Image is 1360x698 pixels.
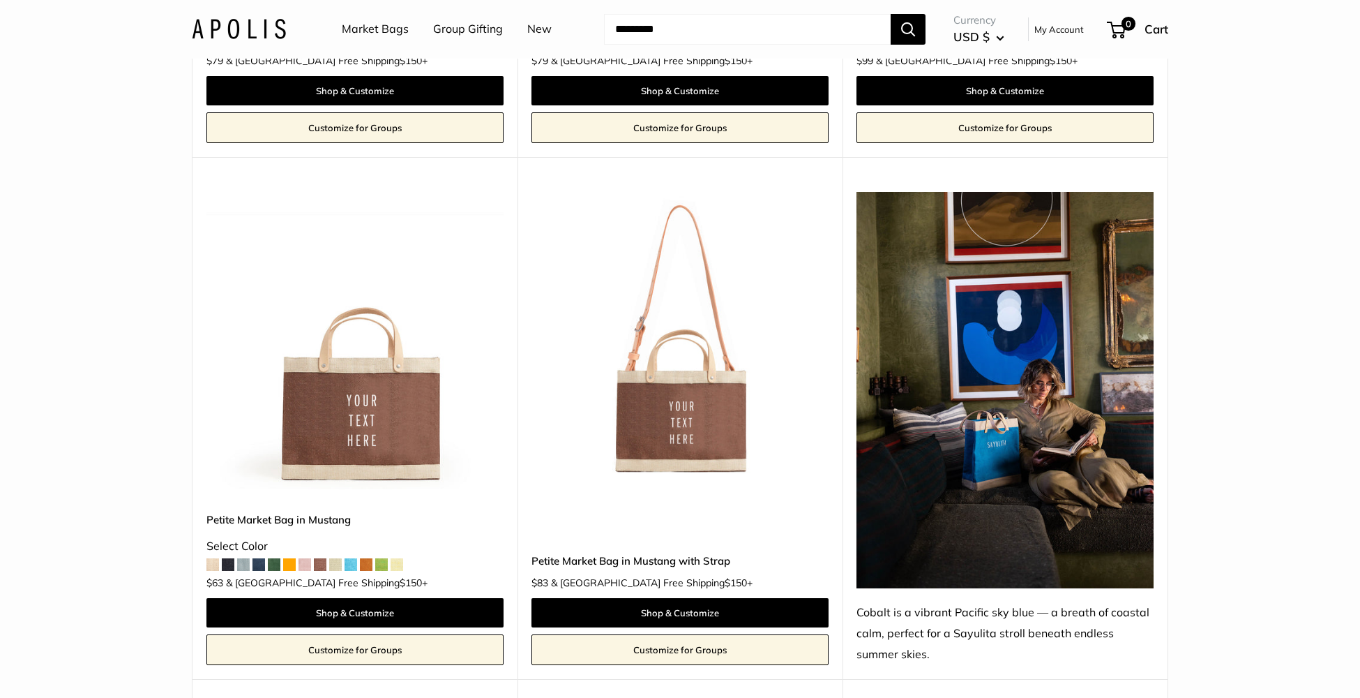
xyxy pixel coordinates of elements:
[531,192,829,489] img: Petite Market Bag in Mustang with Strap
[953,10,1004,30] span: Currency
[531,192,829,489] a: Petite Market Bag in Mustang with StrapPetite Market Bag in Mustang with Strap
[206,634,504,665] a: Customize for Groups
[531,112,829,143] a: Customize for Groups
[206,598,504,628] a: Shop & Customize
[1034,21,1084,38] a: My Account
[192,19,286,39] img: Apolis
[604,14,891,45] input: Search...
[531,54,548,67] span: $79
[206,112,504,143] a: Customize for Groups
[206,54,223,67] span: $79
[206,192,504,489] a: Petite Market Bag in MustangPetite Market Bag in Mustang
[400,577,422,589] span: $150
[206,536,504,557] div: Select Color
[856,76,1154,105] a: Shop & Customize
[856,112,1154,143] a: Customize for Groups
[891,14,925,45] button: Search
[531,577,548,589] span: $83
[725,577,747,589] span: $150
[953,26,1004,48] button: USD $
[725,54,747,67] span: $150
[527,19,552,40] a: New
[226,578,428,588] span: & [GEOGRAPHIC_DATA] Free Shipping +
[531,553,829,569] a: Petite Market Bag in Mustang with Strap
[206,577,223,589] span: $63
[876,56,1078,66] span: & [GEOGRAPHIC_DATA] Free Shipping +
[400,54,422,67] span: $150
[531,76,829,105] a: Shop & Customize
[953,29,990,44] span: USD $
[531,634,829,665] a: Customize for Groups
[342,19,409,40] a: Market Bags
[1108,18,1168,40] a: 0 Cart
[1144,22,1168,36] span: Cart
[551,578,753,588] span: & [GEOGRAPHIC_DATA] Free Shipping +
[856,192,1154,588] img: Cobalt is a vibrant Pacific sky blue — a breath of coastal calm, perfect for a Sayulita stroll be...
[433,19,503,40] a: Group Gifting
[856,602,1154,665] div: Cobalt is a vibrant Pacific sky blue — a breath of coastal calm, perfect for a Sayulita stroll be...
[1121,17,1135,31] span: 0
[206,512,504,528] a: Petite Market Bag in Mustang
[856,54,873,67] span: $99
[531,598,829,628] a: Shop & Customize
[226,56,428,66] span: & [GEOGRAPHIC_DATA] Free Shipping +
[1050,54,1072,67] span: $150
[551,56,753,66] span: & [GEOGRAPHIC_DATA] Free Shipping +
[206,76,504,105] a: Shop & Customize
[206,192,504,489] img: Petite Market Bag in Mustang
